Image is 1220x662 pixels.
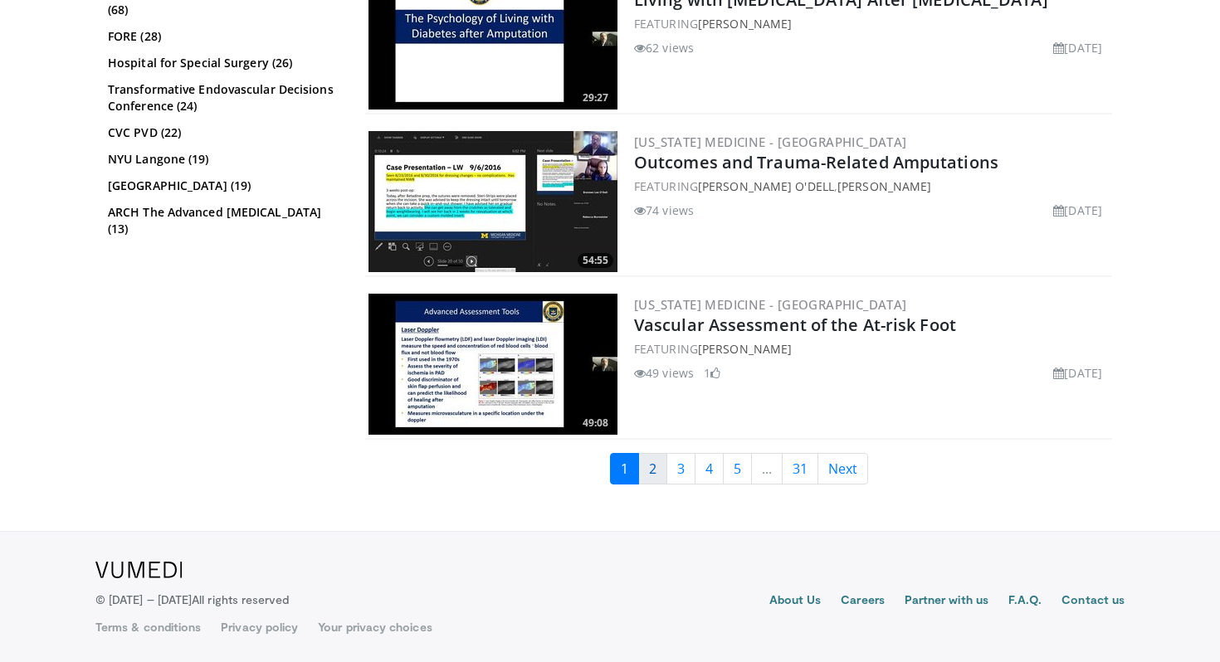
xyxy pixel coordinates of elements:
a: F.A.Q. [1008,591,1042,611]
a: [US_STATE] Medicine - [GEOGRAPHIC_DATA] [634,296,907,313]
a: 5 [723,453,752,484]
li: [DATE] [1053,364,1102,382]
a: ARCH The Advanced [MEDICAL_DATA] (13) [108,204,336,237]
span: 54:55 [578,253,613,268]
a: 31 [782,453,818,484]
span: All rights reserved [192,592,289,606]
a: [GEOGRAPHIC_DATA] (19) [108,178,336,194]
a: [US_STATE] Medicine - [GEOGRAPHIC_DATA] [634,134,907,150]
li: [DATE] [1053,39,1102,56]
div: FEATURING [634,15,1109,32]
li: [DATE] [1053,202,1102,219]
a: 4 [695,453,724,484]
a: Terms & conditions [95,619,201,635]
a: Hospital for Special Surgery (26) [108,55,336,71]
span: 29:27 [578,90,613,105]
a: 1 [610,453,639,484]
a: Outcomes and Trauma-Related Amputations [634,151,998,173]
img: VuMedi Logo [95,562,183,578]
span: 49:08 [578,416,613,431]
a: Privacy policy [221,619,298,635]
a: 2 [638,453,667,484]
a: [PERSON_NAME] O'Dell [698,178,834,194]
a: Contact us [1061,591,1125,611]
li: 49 views [634,364,694,382]
a: Next [817,453,868,484]
li: 74 views [634,202,694,219]
nav: Search results pages [365,453,1112,484]
li: 1 [704,364,720,382]
a: Careers [841,591,885,611]
li: 62 views [634,39,694,56]
a: [PERSON_NAME] [698,16,792,32]
div: FEATURING [634,340,1109,358]
a: NYU Langone (19) [108,151,336,168]
img: 006a18ec-324c-4785-bc82-9fc7c34ca74a.300x170_q85_crop-smart_upscale.jpg [368,294,617,435]
a: Transformative Endovascular Decisions Conference (24) [108,81,336,114]
a: Your privacy choices [318,619,432,635]
a: [PERSON_NAME] [837,178,931,194]
a: [PERSON_NAME] [698,341,792,357]
div: FEATURING , [634,178,1109,195]
a: 3 [666,453,695,484]
a: 54:55 [368,131,617,272]
p: © [DATE] – [DATE] [95,591,290,608]
a: 49:08 [368,294,617,435]
a: Vascular Assessment of the At-risk Foot [634,314,956,336]
img: 83ea70d4-c8c4-44a7-abad-58863db2a04f.300x170_q85_crop-smart_upscale.jpg [368,131,617,272]
a: About Us [769,591,822,611]
a: FORE (28) [108,28,336,45]
a: CVC PVD (22) [108,124,336,141]
a: Partner with us [905,591,988,611]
